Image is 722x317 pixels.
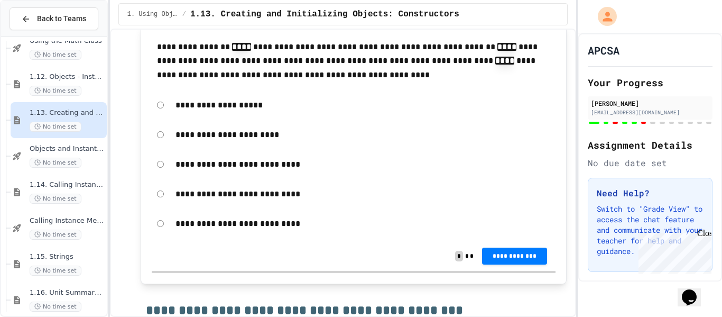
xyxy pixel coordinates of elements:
span: Back to Teams [37,13,86,24]
p: Switch to "Grade View" to access the chat feature and communicate with your teacher for help and ... [597,204,704,257]
span: / [182,10,186,19]
span: No time set [30,194,81,204]
span: No time set [30,122,81,132]
span: 1.16. Unit Summary 1a (1.1-1.6) [30,288,105,297]
span: Using the Math Class [30,37,105,46]
h1: APCSA [588,43,619,58]
span: No time set [30,230,81,240]
iframe: chat widget [634,229,711,274]
span: No time set [30,302,81,312]
span: No time set [30,50,81,60]
span: 1.14. Calling Instance Methods [30,180,105,189]
span: 1.15. Strings [30,252,105,261]
div: My Account [587,4,619,29]
span: 1.13. Creating and Initializing Objects: Constructors [190,8,459,21]
h2: Your Progress [588,75,712,90]
span: 1.13. Creating and Initializing Objects: Constructors [30,108,105,117]
button: Back to Teams [10,7,98,30]
div: [PERSON_NAME] [591,98,709,108]
div: Chat with us now!Close [4,4,73,67]
span: Calling Instance Methods - Topic 1.14 [30,216,105,225]
div: [EMAIL_ADDRESS][DOMAIN_NAME] [591,108,709,116]
h3: Need Help? [597,187,704,200]
span: Objects and Instantiation [30,144,105,153]
span: No time set [30,158,81,168]
span: No time set [30,86,81,96]
span: 1.12. Objects - Instances of Classes [30,73,105,81]
iframe: chat widget [678,275,711,306]
span: No time set [30,266,81,276]
div: No due date set [588,157,712,169]
h2: Assignment Details [588,138,712,152]
span: 1. Using Objects and Methods [127,10,178,19]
